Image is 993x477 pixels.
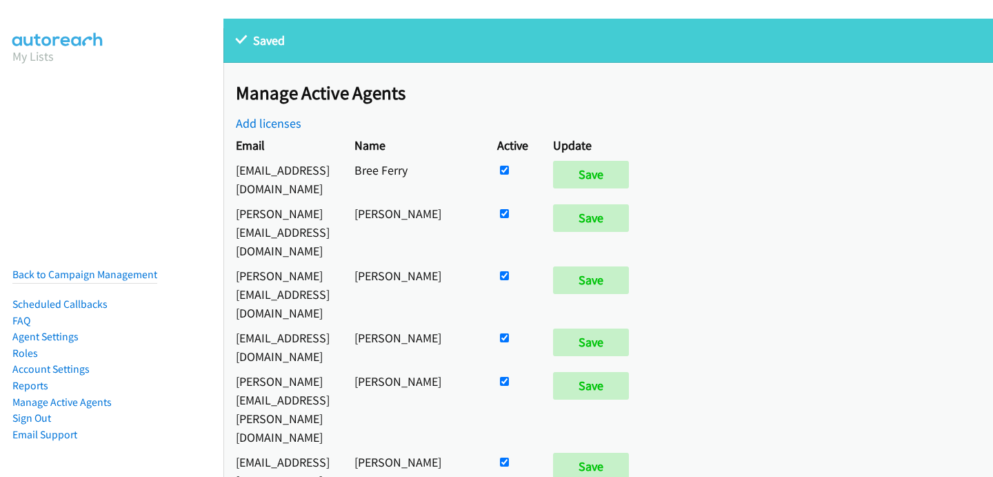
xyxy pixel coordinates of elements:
[12,347,38,360] a: Roles
[342,325,485,369] td: [PERSON_NAME]
[553,266,629,294] input: Save
[223,263,342,325] td: [PERSON_NAME][EMAIL_ADDRESS][DOMAIN_NAME]
[553,329,629,356] input: Save
[541,133,648,157] th: Update
[12,411,51,425] a: Sign Out
[236,81,993,105] h2: Manage Active Agents
[12,268,157,281] a: Back to Campaign Management
[12,314,30,327] a: FAQ
[342,133,485,157] th: Name
[342,369,485,449] td: [PERSON_NAME]
[12,48,54,64] a: My Lists
[553,161,629,188] input: Save
[223,201,342,263] td: [PERSON_NAME][EMAIL_ADDRESS][DOMAIN_NAME]
[12,379,48,392] a: Reports
[223,157,342,201] td: [EMAIL_ADDRESS][DOMAIN_NAME]
[342,201,485,263] td: [PERSON_NAME]
[12,428,77,441] a: Email Support
[12,330,79,343] a: Agent Settings
[236,115,301,131] a: Add licenses
[223,325,342,369] td: [EMAIL_ADDRESS][DOMAIN_NAME]
[12,298,108,311] a: Scheduled Callbacks
[12,396,112,409] a: Manage Active Agents
[342,157,485,201] td: Bree Ferry
[485,133,541,157] th: Active
[223,133,342,157] th: Email
[342,263,485,325] td: [PERSON_NAME]
[553,372,629,400] input: Save
[223,369,342,449] td: [PERSON_NAME][EMAIL_ADDRESS][PERSON_NAME][DOMAIN_NAME]
[236,31,981,50] p: Saved
[12,362,90,376] a: Account Settings
[553,204,629,232] input: Save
